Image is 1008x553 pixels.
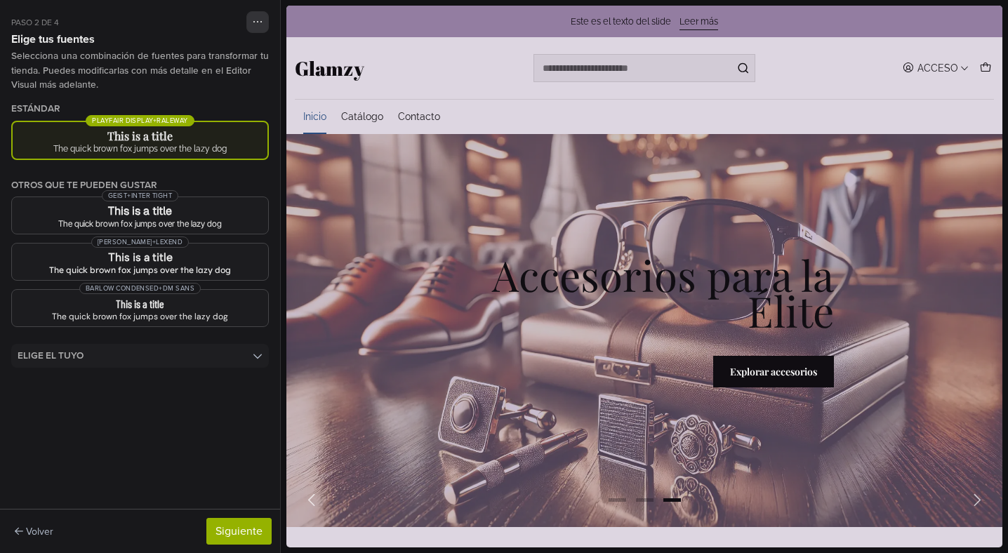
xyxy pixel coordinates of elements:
[79,283,201,294] span: Barlow Condensed + DM Sans
[11,16,59,29] span: Paso 2 de 4
[23,266,257,274] div: The quick brown fox jumps over the lazy dog
[11,49,269,92] div: Selecciona una combinación de fuentes para transformar tu tienda. Puedes modificarlas con más det...
[23,206,257,217] h3: This is a title
[24,145,256,153] div: The quick brown fox jumps over the lazy dog
[17,93,40,128] a: Inicio
[23,312,257,321] div: The quick brown fox jumps over the lazy dog
[11,196,269,234] button: Geist+Inter TightThis is a titleThe quick brown fox jumps over the lazy dog
[55,93,97,128] a: Catálogo
[8,53,78,72] a: Glamzy
[23,298,257,309] h3: This is a title
[678,486,699,502] button: Next slide
[691,53,708,73] button: Carro
[11,344,269,368] summary: Elige el tuyo
[91,236,190,248] span: [PERSON_NAME] + Lexend
[11,180,269,191] h4: Otros que te pueden gustar
[11,121,269,160] button: Playfair Display+RalewayThis is a titleThe quick brown fox jumps over the lazy dog
[18,350,84,361] h4: Elige el tuyo
[24,131,256,142] h3: This is a title
[11,103,60,114] h4: Estándar
[102,190,178,201] span: Geist + Inter Tight
[8,521,60,542] button: Volver
[11,33,95,46] h3: Elige tus fuentes
[86,115,194,126] span: Playfair Display + Raleway
[11,289,269,327] button: Barlow Condensed+DM SansThis is a titleThe quick brown fox jumps over the lazy dog
[23,220,257,228] div: The quick brown fox jumps over the lazy dog
[112,93,154,128] a: Contacto
[206,518,272,545] button: Siguiente
[23,252,257,263] h3: This is a title
[11,243,269,281] button: [PERSON_NAME]+LexendThis is a titleThe quick brown fox jumps over the lazy dog
[17,486,38,502] button: Previous slide
[613,53,686,73] button: Acceso
[445,48,469,76] button: Submit
[631,58,672,67] div: Acceso
[350,486,366,502] span: Go to slide 2
[322,486,339,502] span: Go to slide 1
[377,486,394,502] span: Go to slide 3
